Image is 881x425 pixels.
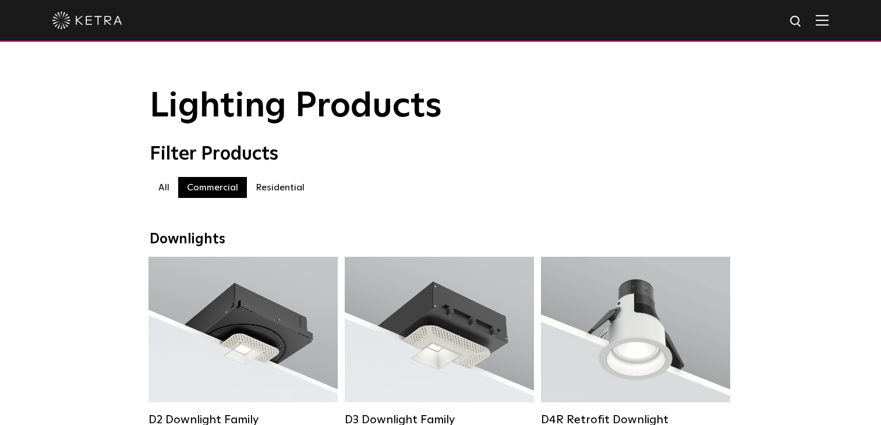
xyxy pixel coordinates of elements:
[52,12,122,29] img: ketra-logo-2019-white
[150,231,732,248] div: Downlights
[247,177,313,198] label: Residential
[789,15,804,29] img: search icon
[150,89,442,124] span: Lighting Products
[816,15,829,26] img: Hamburger%20Nav.svg
[178,177,247,198] label: Commercial
[150,177,178,198] label: All
[150,143,732,165] div: Filter Products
